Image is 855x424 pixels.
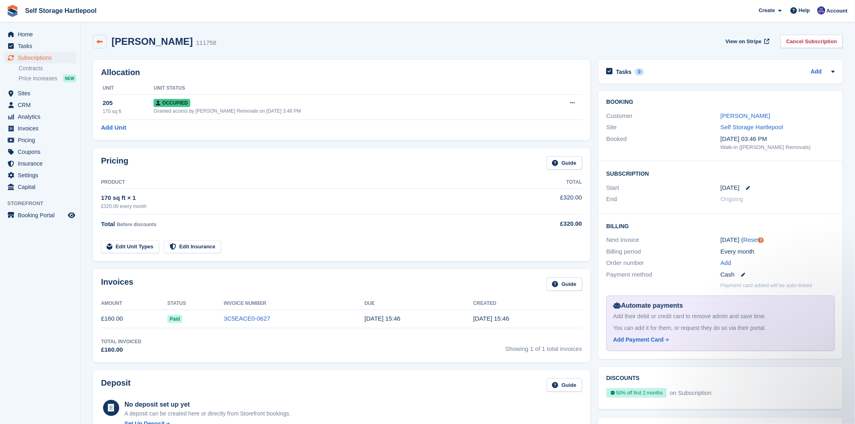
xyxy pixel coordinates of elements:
[726,38,762,46] span: View on Stripe
[4,88,76,99] a: menu
[743,236,759,243] a: Reset
[154,99,190,107] span: Occupied
[720,195,743,202] span: Ongoing
[720,143,835,151] div: Walk-in ([PERSON_NAME] Removals)
[18,111,66,122] span: Analytics
[720,281,812,290] p: Payment card added will be auto-linked
[101,338,141,345] div: Total Invoiced
[4,158,76,169] a: menu
[607,195,721,204] div: End
[607,222,835,230] h2: Billing
[124,400,291,409] div: No deposit set up yet
[124,409,291,418] p: A deposit can be created here or directly from Storefront bookings.
[364,315,400,322] time: 2025-10-02 14:46:58 UTC
[613,336,664,344] div: Add Payment Card
[18,99,66,111] span: CRM
[607,123,721,132] div: Site
[827,7,848,15] span: Account
[18,210,66,221] span: Booking Portal
[613,301,828,311] div: Automate payments
[547,378,582,392] a: Guide
[101,345,141,355] div: £160.00
[720,124,783,130] a: Self Storage Hartlepool
[4,170,76,181] a: menu
[18,181,66,193] span: Capital
[722,35,771,48] a: View on Stripe
[117,222,156,227] span: Before discounts
[19,65,76,72] a: Contracts
[167,315,182,323] span: Paid
[607,258,721,268] div: Order number
[196,38,216,48] div: 111758
[18,158,66,169] span: Insurance
[473,297,582,310] th: Created
[4,99,76,111] a: menu
[18,123,66,134] span: Invoices
[101,310,167,328] td: £160.00
[607,247,721,256] div: Billing period
[607,134,721,151] div: Booked
[817,6,826,15] img: Sean Wood
[4,123,76,134] a: menu
[101,378,131,392] h2: Deposit
[607,270,721,279] div: Payment method
[18,88,66,99] span: Sites
[103,99,154,108] div: 205
[607,235,721,245] div: Next invoice
[101,82,154,95] th: Unit
[473,315,509,322] time: 2025-10-01 14:46:58 UTC
[7,199,80,208] span: Storefront
[508,219,582,229] div: £320.00
[19,75,57,82] span: Price increases
[22,4,100,17] a: Self Storage Hartlepool
[101,176,508,189] th: Product
[101,123,126,132] a: Add Unit
[101,193,508,203] div: 170 sq ft × 1
[164,240,221,254] a: Edit Insurance
[19,74,76,83] a: Price increases NEW
[18,29,66,40] span: Home
[508,189,582,214] td: £320.00
[607,169,835,177] h2: Subscription
[720,270,835,279] div: Cash
[6,5,19,17] img: stora-icon-8386f47178a22dfd0bd8f6a31ec36ba5ce8667c1dd55bd0f319d3a0aa187defe.svg
[720,183,739,193] time: 2025-10-01 00:00:00 UTC
[224,297,364,310] th: Invoice Number
[101,277,133,291] h2: Invoices
[547,156,582,170] a: Guide
[101,68,582,77] h2: Allocation
[4,29,76,40] a: menu
[720,247,835,256] div: Every month
[720,235,835,245] div: [DATE] ( )
[18,52,66,63] span: Subscriptions
[101,220,115,227] span: Total
[635,68,644,76] div: 0
[547,277,582,291] a: Guide
[759,6,775,15] span: Create
[101,297,167,310] th: Amount
[781,35,843,48] a: Cancel Subscription
[607,99,835,105] h2: Booking
[101,240,159,254] a: Edit Unit Types
[613,324,828,332] div: You can add it for them, or request they do so via their portal.
[505,338,582,355] span: Showing 1 of 1 total invoices
[508,176,582,189] th: Total
[18,170,66,181] span: Settings
[167,297,224,310] th: Status
[720,112,770,119] a: [PERSON_NAME]
[607,388,667,398] div: 50% off first 2 months
[18,134,66,146] span: Pricing
[63,74,76,82] div: NEW
[616,68,632,76] h2: Tasks
[811,67,822,77] a: Add
[799,6,810,15] span: Help
[18,40,66,52] span: Tasks
[154,107,538,115] div: Granted access by [PERSON_NAME] Removals on [DATE] 3:48 PM
[112,36,193,47] h2: [PERSON_NAME]
[607,375,835,382] h2: Discounts
[720,258,731,268] a: Add
[4,146,76,157] a: menu
[4,52,76,63] a: menu
[67,210,76,220] a: Preview store
[613,312,828,321] div: Add their debit or credit card to remove admin and save time.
